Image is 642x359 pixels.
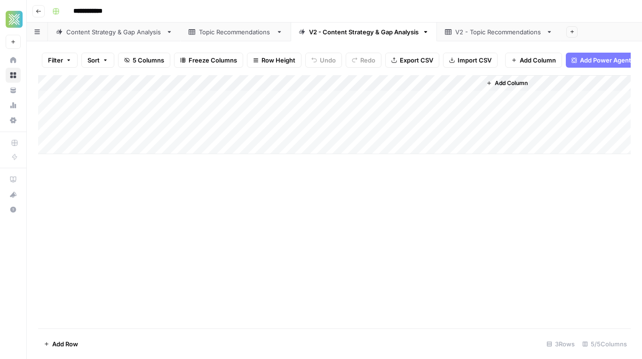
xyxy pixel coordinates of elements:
[320,55,336,65] span: Undo
[262,55,295,65] span: Row Height
[174,53,243,68] button: Freeze Columns
[346,53,381,68] button: Redo
[66,27,162,37] div: Content Strategy & Gap Analysis
[52,339,78,349] span: Add Row
[360,55,375,65] span: Redo
[520,55,556,65] span: Add Column
[118,53,170,68] button: 5 Columns
[291,23,437,41] a: V2 - Content Strategy & Gap Analysis
[579,336,631,351] div: 5/5 Columns
[6,202,21,217] button: Help + Support
[505,53,562,68] button: Add Column
[42,53,78,68] button: Filter
[580,55,631,65] span: Add Power Agent
[48,23,181,41] a: Content Strategy & Gap Analysis
[543,336,579,351] div: 3 Rows
[6,11,23,28] img: Xponent21 Logo
[81,53,114,68] button: Sort
[443,53,498,68] button: Import CSV
[309,27,419,37] div: V2 - Content Strategy & Gap Analysis
[38,336,84,351] button: Add Row
[6,8,21,31] button: Workspace: Xponent21
[437,23,561,41] a: V2 - Topic Recommendations
[458,55,491,65] span: Import CSV
[6,68,21,83] a: Browse
[6,113,21,128] a: Settings
[6,172,21,187] a: AirOps Academy
[385,53,439,68] button: Export CSV
[6,53,21,68] a: Home
[483,77,531,89] button: Add Column
[6,98,21,113] a: Usage
[189,55,237,65] span: Freeze Columns
[181,23,291,41] a: Topic Recommendations
[495,79,528,87] span: Add Column
[247,53,301,68] button: Row Height
[6,187,20,202] div: What's new?
[199,27,272,37] div: Topic Recommendations
[566,53,637,68] button: Add Power Agent
[6,187,21,202] button: What's new?
[133,55,164,65] span: 5 Columns
[400,55,433,65] span: Export CSV
[48,55,63,65] span: Filter
[455,27,542,37] div: V2 - Topic Recommendations
[305,53,342,68] button: Undo
[6,83,21,98] a: Your Data
[87,55,100,65] span: Sort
